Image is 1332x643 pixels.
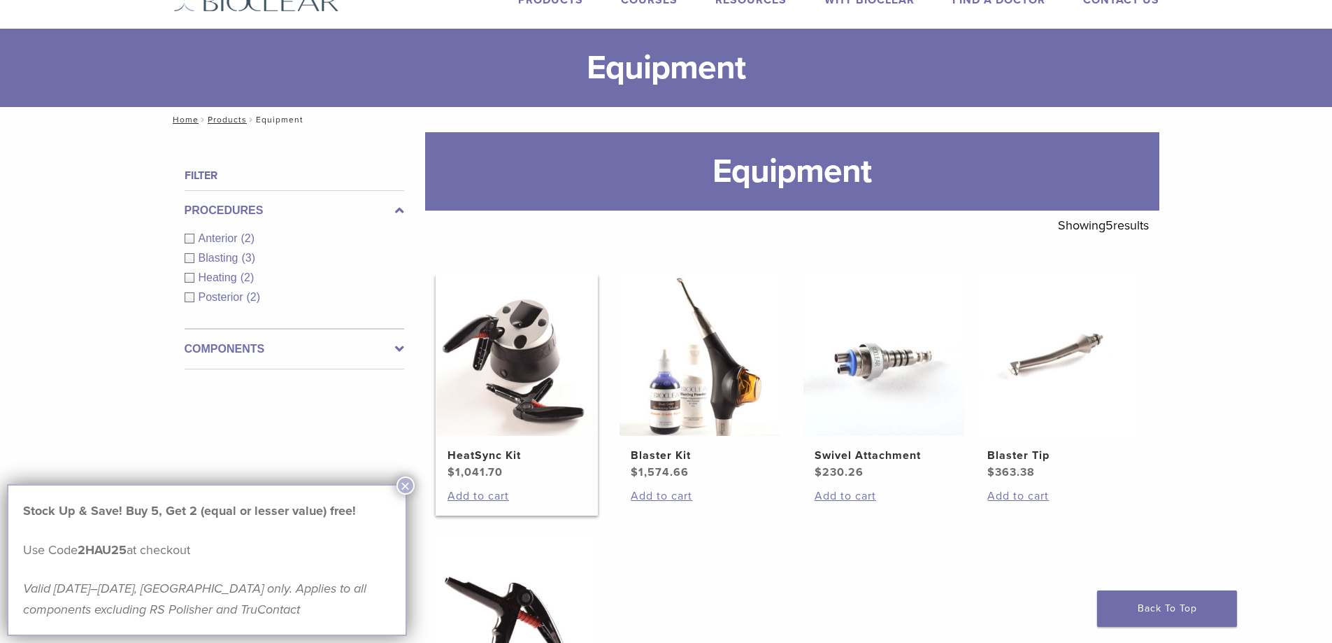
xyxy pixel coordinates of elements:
[396,476,415,495] button: Close
[1097,591,1237,627] a: Back To Top
[185,167,404,184] h4: Filter
[976,275,1137,436] img: Blaster Tip
[987,465,995,479] span: $
[803,275,964,436] img: Swivel Attachment
[619,275,782,481] a: Blaster KitBlaster Kit $1,574.66
[815,465,864,479] bdi: 230.26
[169,115,199,125] a: Home
[815,465,822,479] span: $
[241,271,255,283] span: (2)
[23,503,356,518] strong: Stock Up & Save! Buy 5, Get 2 (equal or lesser value) free!
[199,252,242,264] span: Blasting
[987,488,1126,504] a: Add to cart: “Blaster Tip”
[436,275,599,481] a: HeatSync KitHeatSync Kit $1,041.70
[815,488,953,504] a: Add to cart: “Swivel Attachment”
[23,539,391,560] p: Use Code at checkout
[987,447,1126,464] h2: Blaster Tip
[975,275,1138,481] a: Blaster TipBlaster Tip $363.38
[803,275,966,481] a: Swivel AttachmentSwivel Attachment $230.26
[1058,211,1149,240] p: Showing results
[631,465,638,479] span: $
[199,271,241,283] span: Heating
[185,341,404,358] label: Components
[987,465,1035,479] bdi: 363.38
[163,107,1170,132] nav: Equipment
[436,275,597,436] img: HeatSync Kit
[23,581,366,617] em: Valid [DATE]–[DATE], [GEOGRAPHIC_DATA] only. Applies to all components excluding RS Polisher and ...
[447,465,455,479] span: $
[631,488,769,504] a: Add to cart: “Blaster Kit”
[631,465,689,479] bdi: 1,574.66
[425,132,1159,211] h1: Equipment
[241,232,255,244] span: (2)
[815,447,953,464] h2: Swivel Attachment
[185,202,404,219] label: Procedures
[620,275,780,436] img: Blaster Kit
[199,232,241,244] span: Anterior
[631,447,769,464] h2: Blaster Kit
[78,542,127,558] strong: 2HAU25
[447,488,586,504] a: Add to cart: “HeatSync Kit”
[241,252,255,264] span: (3)
[447,447,586,464] h2: HeatSync Kit
[447,465,503,479] bdi: 1,041.70
[208,115,247,125] a: Products
[199,116,208,123] span: /
[247,116,256,123] span: /
[1105,218,1113,233] span: 5
[199,291,247,303] span: Posterior
[247,291,261,303] span: (2)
